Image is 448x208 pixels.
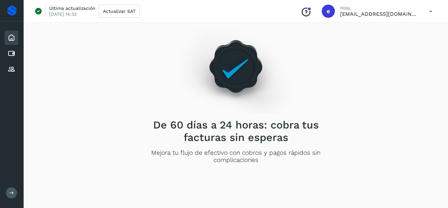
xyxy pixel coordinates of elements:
[179,17,293,113] img: Empty state image
[142,119,329,144] h2: De 60 días a 24 horas: cobra tus facturas sin esperas
[5,31,18,45] div: Inicio
[340,5,419,11] p: Hola,
[99,5,140,18] button: Actualizar SAT
[5,46,18,61] div: Cuentas por pagar
[5,62,18,77] div: Proveedores
[340,11,419,17] p: eestrada@grupo-gmx.com
[49,5,95,11] p: Última actualización
[103,9,135,13] span: Actualizar SAT
[49,11,77,17] p: [DATE] 14:32
[142,149,329,164] p: Mejora tu flujo de efectivo con cobros y pagos rápidos sin complicaciones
